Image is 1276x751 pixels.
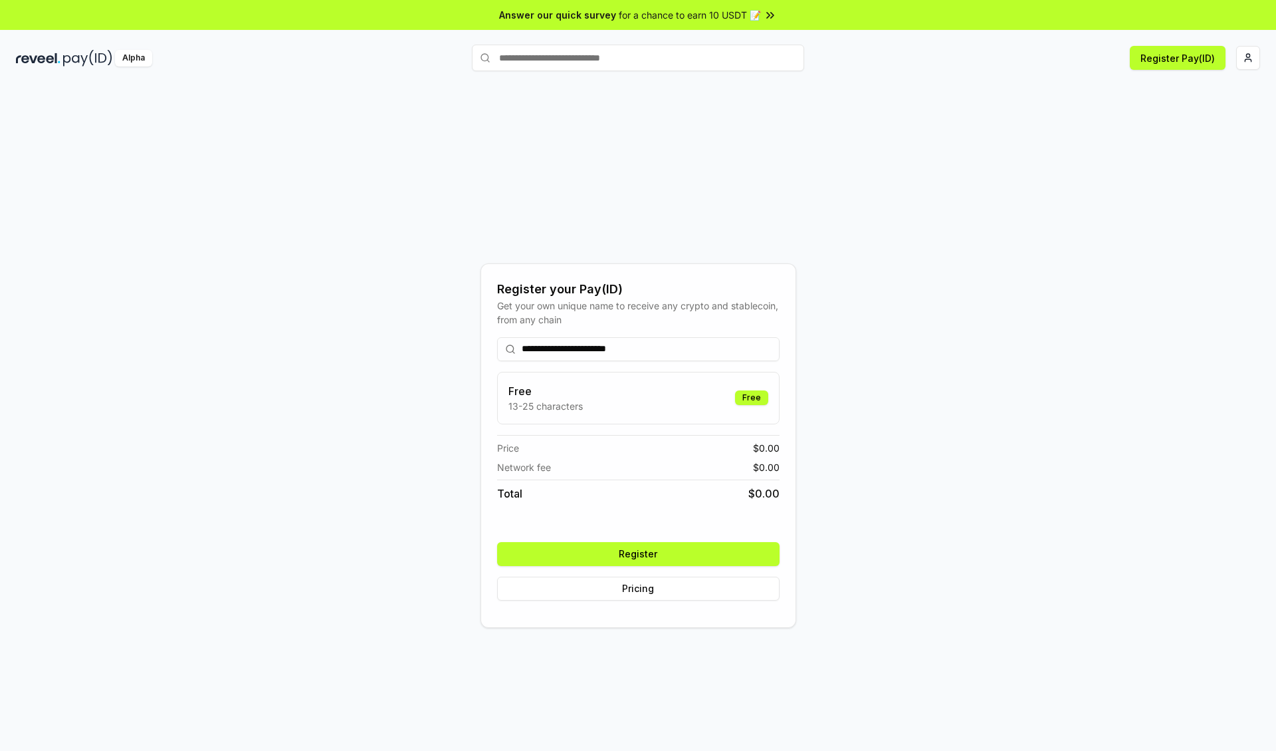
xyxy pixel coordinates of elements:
[1130,46,1225,70] button: Register Pay(ID)
[497,577,780,601] button: Pricing
[735,390,768,405] div: Free
[115,50,152,67] div: Alpha
[619,8,761,22] span: for a chance to earn 10 USDT 📝
[497,299,780,327] div: Get your own unique name to receive any crypto and stablecoin, from any chain
[499,8,616,22] span: Answer our quick survey
[497,542,780,566] button: Register
[753,441,780,455] span: $ 0.00
[508,399,583,413] p: 13-25 characters
[497,441,519,455] span: Price
[748,486,780,502] span: $ 0.00
[753,460,780,474] span: $ 0.00
[63,50,112,67] img: pay_id
[16,50,60,67] img: reveel_dark
[508,383,583,399] h3: Free
[497,486,522,502] span: Total
[497,460,551,474] span: Network fee
[497,280,780,299] div: Register your Pay(ID)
